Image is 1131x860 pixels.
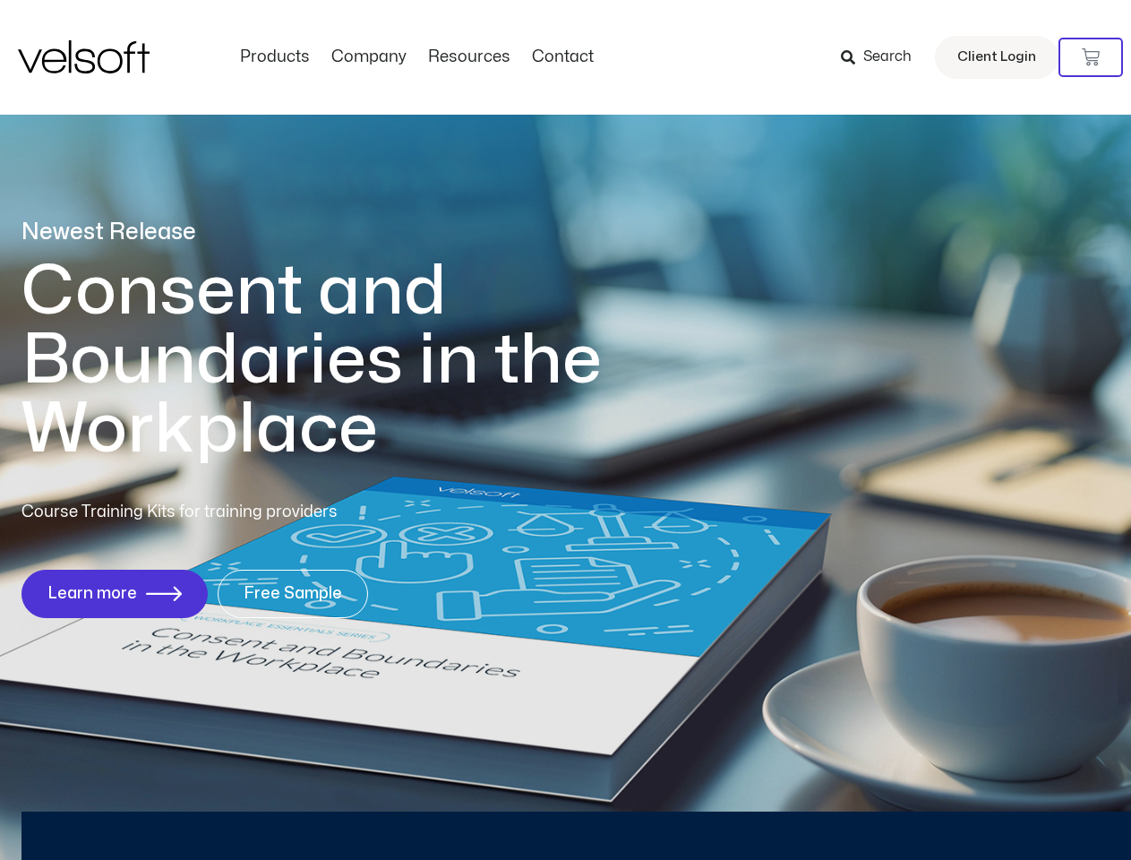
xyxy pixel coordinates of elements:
[21,257,675,464] h1: Consent and Boundaries in the Workplace
[957,46,1036,69] span: Client Login
[521,47,604,67] a: ContactMenu Toggle
[47,585,137,603] span: Learn more
[21,500,467,525] p: Course Training Kits for training providers
[935,36,1058,79] a: Client Login
[218,570,368,618] a: Free Sample
[229,47,321,67] a: ProductsMenu Toggle
[863,46,912,69] span: Search
[841,42,924,73] a: Search
[21,217,675,248] p: Newest Release
[229,47,604,67] nav: Menu
[417,47,521,67] a: ResourcesMenu Toggle
[18,40,150,73] img: Velsoft Training Materials
[244,585,342,603] span: Free Sample
[21,570,208,618] a: Learn more
[321,47,417,67] a: CompanyMenu Toggle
